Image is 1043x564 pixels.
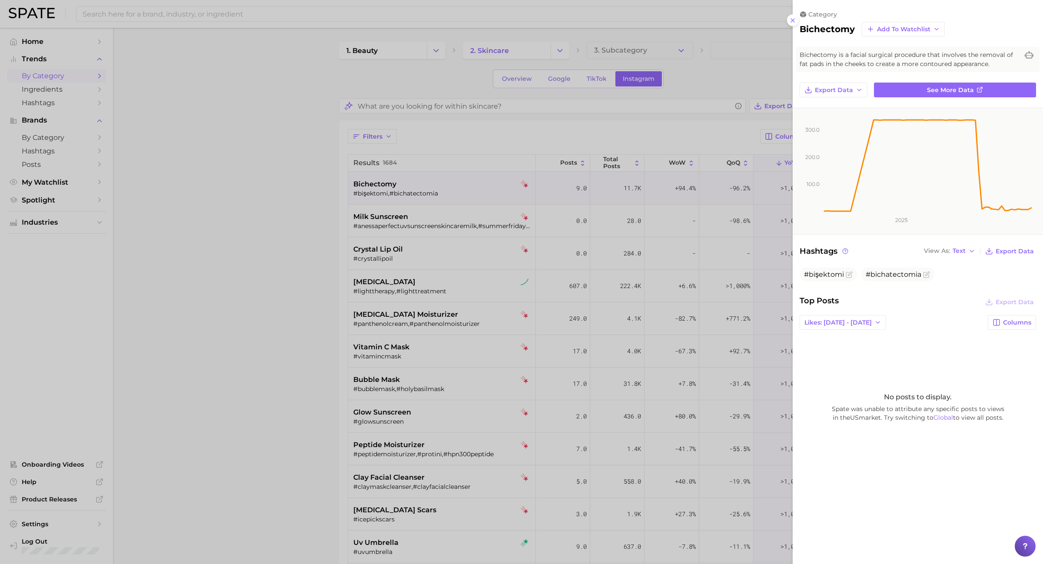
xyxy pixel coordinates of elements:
button: Add to Watchlist [862,22,945,36]
span: Text [953,249,966,253]
tspan: 300.0 [805,126,820,133]
button: Export Data [983,296,1036,308]
span: See more data [927,86,974,94]
button: Export Data [983,245,1036,257]
button: View AsText [922,246,977,257]
span: No posts to display. [884,393,952,401]
tspan: 2025 [895,217,908,223]
span: #bişektomi [804,270,844,279]
span: Export Data [996,248,1034,255]
tspan: 200.0 [805,154,820,160]
button: Flag as miscategorized or irrelevant [923,271,930,278]
span: Spate was unable to attribute any specific posts to views in the US market. Try switching to to v... [800,405,1036,422]
button: Columns [988,315,1036,330]
h2: bichectomy [800,24,855,34]
button: Export Data [800,83,867,97]
span: Likes: [DATE] - [DATE] [804,319,872,326]
tspan: 100.0 [807,181,820,187]
a: Global [933,414,953,421]
span: Bichectomy is a facial surgical procedure that involves the removal of fat pads in the cheeks to ... [800,50,1019,69]
a: See more data [874,83,1036,97]
button: Likes: [DATE] - [DATE] [800,315,886,330]
span: Export Data [815,86,853,94]
span: View As [924,249,950,253]
span: Top Posts [800,296,839,308]
span: category [808,10,837,18]
span: #bichatectomia [866,270,921,279]
span: Export Data [996,299,1034,306]
span: Add to Watchlist [877,26,930,33]
span: Hashtags [800,245,850,257]
span: Columns [1003,319,1031,326]
button: Flag as miscategorized or irrelevant [846,271,853,278]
